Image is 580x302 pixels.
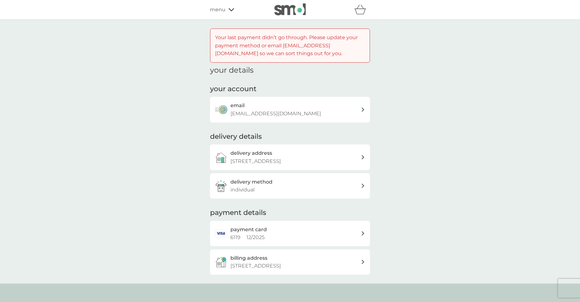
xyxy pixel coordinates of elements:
[230,149,272,157] h3: delivery address
[274,3,306,15] img: smol
[210,221,370,246] a: payment card6119 12/2025
[210,66,254,75] h1: your details
[215,34,358,56] span: Your last payment didn’t go through. Please update your payment method or email [EMAIL_ADDRESS][D...
[210,97,370,122] button: email[EMAIL_ADDRESS][DOMAIN_NAME]
[230,234,240,240] span: 6119
[210,132,262,142] h2: delivery details
[210,208,266,218] h2: payment details
[354,3,370,16] div: basket
[230,186,255,194] p: individual
[230,102,245,110] h3: email
[210,144,370,170] a: delivery address[STREET_ADDRESS]
[230,157,281,165] p: [STREET_ADDRESS]
[210,6,225,14] span: menu
[246,234,265,240] span: 12 / 2025
[210,249,370,275] button: billing address[STREET_ADDRESS]
[210,173,370,199] a: delivery methodindividual
[230,178,272,186] h3: delivery method
[210,84,256,94] h2: your account
[230,110,321,118] p: [EMAIL_ADDRESS][DOMAIN_NAME]
[230,254,267,262] h3: billing address
[230,262,281,270] p: [STREET_ADDRESS]
[230,226,267,234] h2: payment card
